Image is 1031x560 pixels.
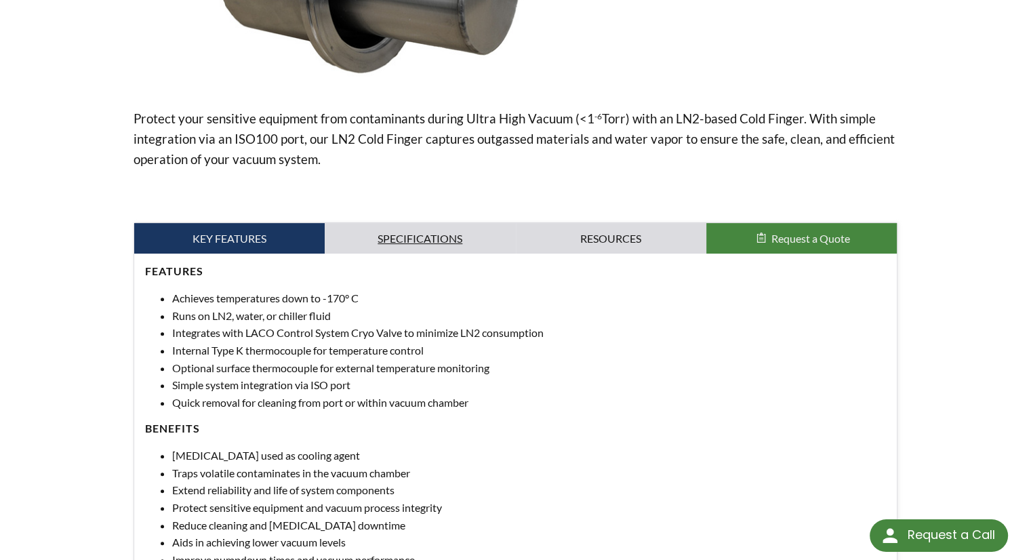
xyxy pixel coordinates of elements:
[172,324,887,342] li: Integrates with LACO Control System Cryo Valve to minimize LN2 consumption
[172,464,887,482] li: Traps volatile contaminates in the vacuum chamber
[172,481,887,499] li: Extend reliability and life of system components
[325,223,515,254] a: Specifications
[145,422,887,436] h4: Benefits
[134,223,325,254] a: Key Features
[706,223,897,254] button: Request a Quote
[907,519,994,551] div: Request a Call
[172,307,887,325] li: Runs on LN2, water, or chiller fluid
[771,232,850,245] span: Request a Quote
[172,447,887,464] li: [MEDICAL_DATA] used as cooling agent
[172,394,887,412] li: Quick removal for cleaning from port or within vacuum chamber
[172,534,887,551] li: Aids in achieving lower vacuum levels
[145,264,887,279] h4: Features
[516,223,706,254] a: Resources
[879,525,901,546] img: round button
[594,111,602,121] sup: -6
[134,108,898,169] p: Protect your sensitive equipment from contaminants during Ultra High Vacuum (<1 Torr) with an LN2...
[172,359,887,377] li: Optional surface thermocouple for external temperature monitoring
[172,376,887,394] li: Simple system integration via ISO port
[172,517,887,534] li: Reduce cleaning and [MEDICAL_DATA] downtime
[870,519,1008,552] div: Request a Call
[172,289,887,307] li: Achieves temperatures down to -170° C
[172,499,887,517] li: Protect sensitive equipment and vacuum process integrity
[172,342,887,359] li: Internal Type K thermocouple for temperature control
